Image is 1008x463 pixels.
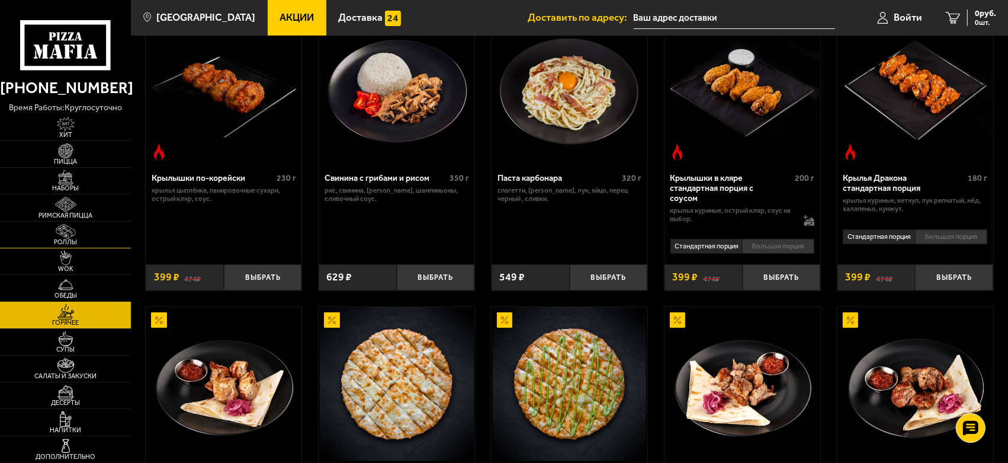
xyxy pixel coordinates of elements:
[837,11,993,165] a: АкционныйОстрое блюдоКрылья Дракона стандартная порция
[670,173,792,203] div: Крылышки в кляре стандартная порция c соусом
[320,11,474,165] img: Свинина с грибами и рисом
[975,19,996,26] span: 0 шт.
[224,264,302,290] button: Выбрать
[152,173,274,183] div: Крылышки по-корейски
[497,186,642,203] p: спагетти, [PERSON_NAME], лук, яйцо, перец черный , сливки.
[497,173,619,183] div: Паста карбонара
[492,11,647,165] a: Паста карбонара
[622,173,642,183] span: 320 г
[147,11,301,165] img: Крылышки по-корейски
[570,264,648,290] button: Выбрать
[670,206,794,223] p: крылья куриные, острый кляр, соус на выбор.
[147,307,301,461] img: Шашлык из грудки цыпленка
[319,307,474,461] a: АкционныйЧизи слайс
[843,144,859,160] img: Острое блюдо
[968,173,987,183] span: 180 г
[703,272,720,283] s: 474 ₽
[876,272,893,283] s: 474 ₽
[320,307,474,461] img: Чизи слайс
[843,196,987,213] p: крылья куриные, кетчуп, лук репчатый, мёд, халапеньо, кунжут.
[839,11,993,165] img: Крылья Дракона стандартная порция
[277,173,296,183] span: 230 г
[184,272,201,283] s: 474 ₽
[666,11,820,165] img: Крылышки в кляре стандартная порция c соусом
[666,307,820,461] img: Шашлык из бедра цыпленка
[670,312,686,328] img: Акционный
[497,312,513,328] img: Акционный
[325,186,469,203] p: рис, свинина, [PERSON_NAME], шампиньоны, сливочный соус.
[845,272,871,283] span: 399 ₽
[493,307,647,461] img: Чизи слайс с соусом Ранч
[146,11,301,165] a: АкционныйОстрое блюдоКрылышки по-корейски
[385,11,401,27] img: 15daf4d41897b9f0e9f617042186c801.svg
[324,312,340,328] img: Акционный
[670,144,686,160] img: Острое блюдо
[154,272,179,283] span: 399 ₽
[397,264,475,290] button: Выбрать
[499,272,525,283] span: 549 ₽
[325,173,447,183] div: Свинина с грибами и рисом
[319,11,474,165] a: Свинина с грибами и рисом
[843,312,859,328] img: Акционный
[837,307,993,461] a: АкционныйШашлык из свинины
[843,173,965,193] div: Крылья Дракона стандартная порция
[450,173,469,183] span: 350 г
[338,12,383,23] span: Доставка
[894,12,922,23] span: Войти
[742,239,814,254] li: Большая порция
[795,173,814,183] span: 200 г
[146,307,301,461] a: АкционныйШашлык из грудки цыпленка
[492,307,647,461] a: АкционныйЧизи слайс с соусом Ранч
[151,312,167,328] img: Акционный
[915,229,987,244] li: Большая порция
[528,12,634,23] span: Доставить по адресу:
[843,229,914,244] li: Стандартная порция
[156,12,255,23] span: [GEOGRAPHIC_DATA]
[151,144,167,160] img: Острое блюдо
[326,272,352,283] span: 629 ₽
[743,264,821,290] button: Выбрать
[839,307,993,461] img: Шашлык из свинины
[634,7,835,29] input: Ваш адрес доставки
[670,239,742,254] li: Стандартная порция
[152,186,296,203] p: крылья цыплёнка, панировочные сухари, острый кляр, соус.
[280,12,314,23] span: Акции
[975,9,996,18] span: 0 руб.
[664,307,820,461] a: АкционныйШашлык из бедра цыпленка
[915,264,993,290] button: Выбрать
[672,272,698,283] span: 399 ₽
[837,225,993,257] div: 0
[664,11,820,165] a: АкционныйОстрое блюдоКрылышки в кляре стандартная порция c соусом
[493,11,647,165] img: Паста карбонара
